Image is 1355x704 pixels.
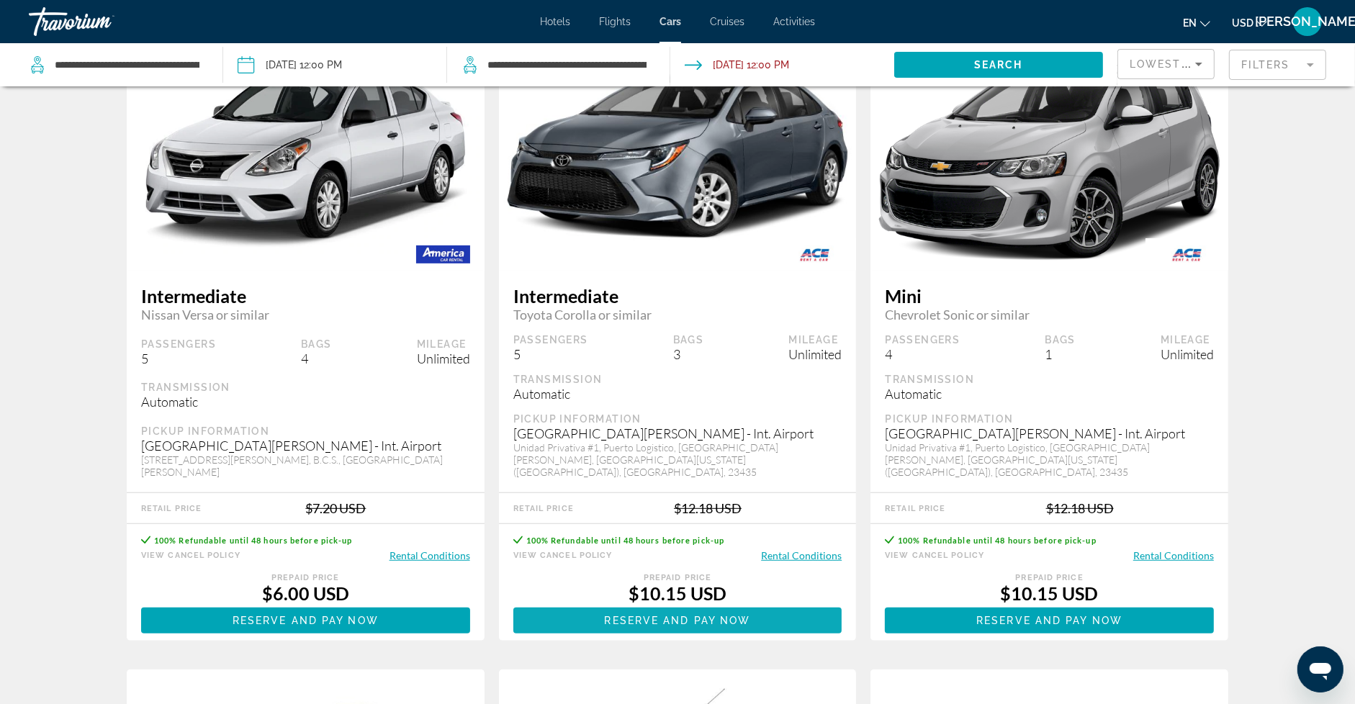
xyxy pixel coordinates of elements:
[605,615,751,626] span: Reserve and pay now
[885,307,1214,322] span: Chevrolet Sonic or similar
[127,53,485,258] img: primary.png
[885,386,1214,402] div: Automatic
[660,16,681,27] a: Cars
[885,373,1214,386] div: Transmission
[674,500,742,516] div: $12.18 USD
[513,573,842,582] div: Prepaid Price
[885,346,960,362] div: 4
[141,425,470,438] div: Pickup Information
[1183,12,1210,33] button: Change language
[894,52,1103,78] button: Search
[513,346,588,362] div: 5
[685,43,789,86] button: Drop-off date: Oct 03, 2025 12:00 PM
[885,285,1214,307] span: Mini
[1045,346,1076,362] div: 1
[1130,58,1222,70] span: Lowest Price
[1232,17,1253,29] span: USD
[885,573,1214,582] div: Prepaid Price
[141,394,470,410] div: Automatic
[788,346,842,362] div: Unlimited
[141,582,470,604] div: $6.00 USD
[154,536,353,545] span: 100% Refundable until 48 hours before pick-up
[1229,49,1326,81] button: Filter
[761,549,842,562] button: Rental Conditions
[390,549,470,562] button: Rental Conditions
[513,307,842,322] span: Toyota Corolla or similar
[898,536,1097,545] span: 100% Refundable until 48 hours before pick-up
[773,238,856,271] img: ACE
[885,425,1214,441] div: [GEOGRAPHIC_DATA][PERSON_NAME] - Int. Airport
[513,608,842,633] button: Reserve and pay now
[417,338,470,351] div: Mileage
[513,285,842,307] span: Intermediate
[1161,333,1214,346] div: Mileage
[141,351,216,366] div: 5
[141,438,470,453] div: [GEOGRAPHIC_DATA][PERSON_NAME] - Int. Airport
[773,16,815,27] a: Activities
[513,504,574,513] div: Retail Price
[141,453,470,478] div: [STREET_ADDRESS][PERSON_NAME], B.C.S., [GEOGRAPHIC_DATA][PERSON_NAME]
[1145,238,1228,271] img: ACE
[1183,17,1197,29] span: en
[305,500,366,516] div: $7.20 USD
[974,59,1023,71] span: Search
[499,44,857,267] img: primary.png
[141,285,470,307] span: Intermediate
[301,351,332,366] div: 4
[513,333,588,346] div: Passengers
[1046,500,1114,516] div: $12.18 USD
[238,43,342,86] button: Pickup date: Sep 26, 2025 12:00 PM
[599,16,631,27] a: Flights
[29,3,173,40] a: Travorium
[870,37,1228,274] img: primary.png
[673,333,704,346] div: Bags
[673,346,704,362] div: 3
[526,536,725,545] span: 100% Refundable until 48 hours before pick-up
[885,608,1214,633] button: Reserve and pay now
[1133,549,1214,562] button: Rental Conditions
[1232,12,1267,33] button: Change currency
[1297,646,1343,692] iframe: Button to launch messaging window
[540,16,570,27] a: Hotels
[885,582,1214,604] div: $10.15 USD
[141,549,240,562] button: View Cancel Policy
[1289,6,1326,37] button: User Menu
[885,441,1214,478] div: Unidad Privativa #1, Puerto Logistico, [GEOGRAPHIC_DATA][PERSON_NAME], [GEOGRAPHIC_DATA][US_STATE...
[141,504,202,513] div: Retail Price
[885,333,960,346] div: Passengers
[301,338,332,351] div: Bags
[976,615,1122,626] span: Reserve and pay now
[513,412,842,425] div: Pickup Information
[513,549,613,562] button: View Cancel Policy
[1161,346,1214,362] div: Unlimited
[885,412,1214,425] div: Pickup Information
[141,307,470,322] span: Nissan Versa or similar
[513,582,842,604] div: $10.15 USD
[513,373,842,386] div: Transmission
[885,549,984,562] button: View Cancel Policy
[885,504,945,513] div: Retail Price
[402,238,485,271] img: AMERICA
[513,425,842,441] div: [GEOGRAPHIC_DATA][PERSON_NAME] - Int. Airport
[1130,55,1202,73] mat-select: Sort by
[141,381,470,394] div: Transmission
[141,573,470,582] div: Prepaid Price
[710,16,744,27] a: Cruises
[513,441,842,478] div: Unidad Privativa #1, Puerto Logistico, [GEOGRAPHIC_DATA][PERSON_NAME], [GEOGRAPHIC_DATA][US_STATE...
[233,615,379,626] span: Reserve and pay now
[1045,333,1076,346] div: Bags
[417,351,470,366] div: Unlimited
[141,338,216,351] div: Passengers
[513,386,842,402] div: Automatic
[141,608,470,633] button: Reserve and pay now
[788,333,842,346] div: Mileage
